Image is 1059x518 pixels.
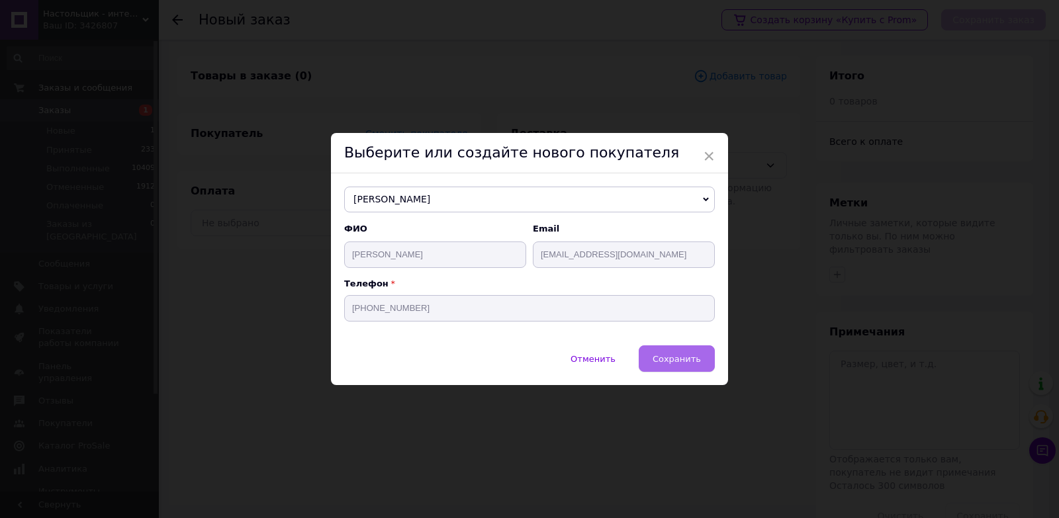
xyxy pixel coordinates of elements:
span: Отменить [571,354,616,364]
span: Сохранить [653,354,701,364]
button: Сохранить [639,345,715,372]
input: +38 096 0000000 [344,295,715,322]
div: Выберите или создайте нового покупателя [331,133,728,173]
p: Телефон [344,279,715,288]
span: Email [533,223,715,235]
span: [PERSON_NAME] [344,187,715,213]
span: × [703,145,715,167]
button: Отменить [557,345,629,372]
span: ФИО [344,223,526,235]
